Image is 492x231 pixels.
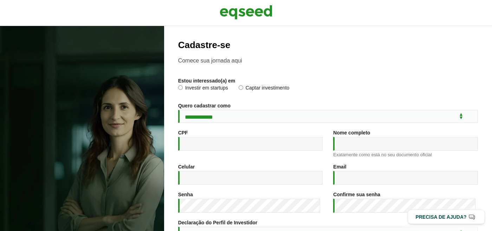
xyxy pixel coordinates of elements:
p: Comece sua jornada aqui [178,57,478,64]
label: Estou interessado(a) em [178,78,235,83]
label: Email [333,164,346,169]
input: Investir em startups [178,85,183,90]
label: Confirme sua senha [333,192,380,197]
label: Investir em startups [178,85,228,92]
div: Exatamente como está no seu documento oficial [333,152,478,157]
label: Senha [178,192,193,197]
img: EqSeed Logo [220,4,272,21]
label: CPF [178,130,188,135]
label: Captar investimento [239,85,290,92]
input: Captar investimento [239,85,243,90]
label: Celular [178,164,195,169]
label: Nome completo [333,130,370,135]
label: Quero cadastrar como [178,103,231,108]
label: Declaração do Perfil de Investidor [178,220,258,225]
h2: Cadastre-se [178,40,478,50]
